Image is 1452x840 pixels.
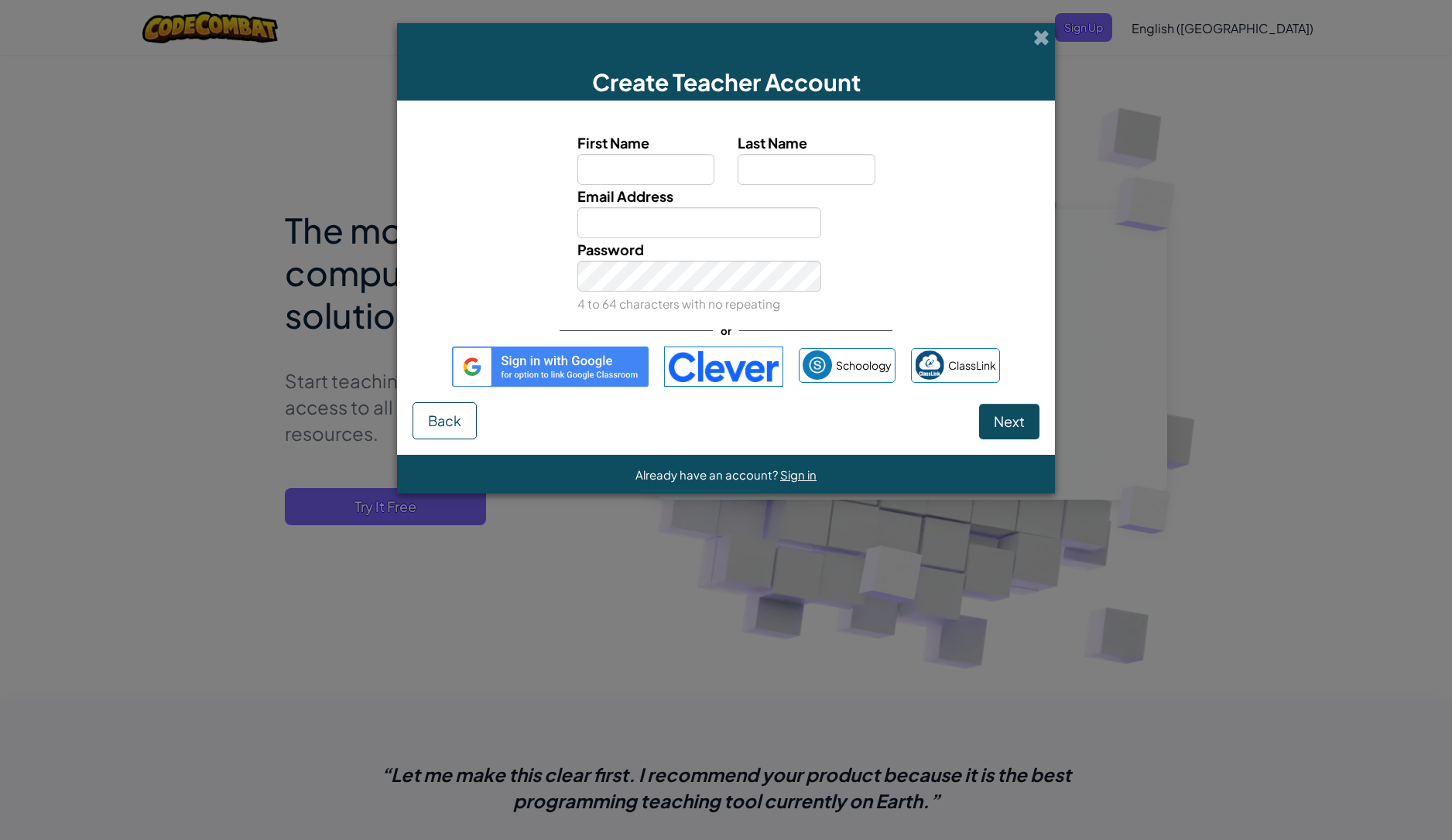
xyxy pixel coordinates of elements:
small: 4 to 64 characters with no repeating [577,296,780,311]
span: Already have an account? [635,467,780,482]
span: Password [577,241,644,258]
span: Back [428,411,461,429]
span: or [713,319,739,342]
img: clever-logo-blue.png [664,347,783,387]
span: Email Address [577,187,673,205]
button: Next [979,404,1039,439]
img: classlink-logo-small.png [915,350,944,380]
span: First Name [577,134,649,152]
img: schoology.png [803,350,832,380]
span: Create Teacher Account [592,67,861,97]
span: Next [994,412,1025,430]
span: Last Name [738,134,807,152]
a: Sign in [780,467,817,482]
span: ClassLink [948,354,996,377]
img: gplus_sso_button2.svg [452,347,649,387]
span: Schoology [836,354,892,377]
button: Back [413,402,477,439]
